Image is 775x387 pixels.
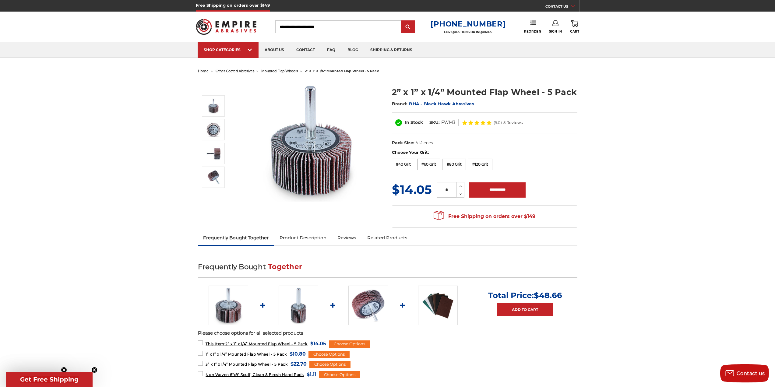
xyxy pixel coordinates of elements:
[497,303,553,316] a: Add to Cart
[268,262,302,271] span: Together
[206,170,221,185] img: 2” x 1” x 1/4” Mounted Flap Wheel - 5 Pack
[250,80,372,202] img: 2” x 1” x 1/4” Mounted Flap Wheel - 5 Pack
[332,231,362,245] a: Reviews
[405,120,423,125] span: In Stock
[307,370,316,378] span: $1.11
[549,30,562,33] span: Sign In
[392,140,414,146] dt: Pack Size:
[503,121,523,125] span: 5 Reviews
[6,372,93,387] div: Get Free ShippingClose teaser
[429,119,440,126] dt: SKU:
[198,231,274,245] a: Frequently Bought Together
[364,42,418,58] a: shipping & returns
[206,362,287,367] span: 3” x 1” x 1/4” Mounted Flap Wheel - 5 Pack
[570,20,579,33] a: Cart
[206,352,287,357] span: 1” x 1” x 1/4” Mounted Flap Wheel - 5 Pack
[310,340,326,348] span: $14.05
[416,140,433,146] dd: 5 Pieces
[290,42,321,58] a: contact
[261,69,298,73] a: mounted flap wheels
[720,364,769,382] button: Contact us
[206,372,304,377] span: Non Woven 6"x9" Scuff, Clean & Finish Hand Pads
[392,86,577,98] h1: 2” x 1” x 1/4” Mounted Flap Wheel - 5 Pack
[198,262,266,271] span: Frequently Bought
[206,122,221,137] img: 2” x 1” x 1/4” Mounted Flap Wheel - 5 Pack
[362,231,413,245] a: Related Products
[198,330,577,337] p: Please choose options for all selected products
[737,371,765,376] span: Contact us
[321,42,341,58] a: faq
[434,210,535,223] span: Free Shipping on orders over $149
[206,98,221,114] img: 2” x 1” x 1/4” Mounted Flap Wheel - 5 Pack
[305,69,379,73] span: 2” x 1” x 1/4” mounted flap wheel - 5 pack
[308,351,350,358] div: Choose Options
[319,371,360,378] div: Choose Options
[441,119,455,126] dd: FWM3
[570,30,579,33] span: Cart
[488,290,562,300] p: Total Price:
[204,47,252,52] div: SHOP CATEGORIES
[274,231,332,245] a: Product Description
[341,42,364,58] a: blog
[524,30,541,33] span: Reorder
[196,15,257,39] img: Empire Abrasives
[524,20,541,33] a: Reorder
[91,367,97,373] button: Close teaser
[291,360,307,368] span: $22.70
[61,367,67,373] button: Close teaser
[409,101,474,107] a: BHA - Black Hawk Abrasives
[206,146,221,161] img: 2” x 1” x 1/4” Mounted Flap Wheel - 5 Pack
[494,121,502,125] span: (5.0)
[392,150,577,156] label: Choose Your Grit:
[309,361,351,368] div: Choose Options
[290,350,306,358] span: $10.80
[534,290,562,300] span: $48.66
[392,182,432,197] span: $14.05
[20,376,79,383] span: Get Free Shipping
[198,69,209,73] a: home
[431,30,506,34] p: FOR QUESTIONS OR INQUIRIES
[545,3,579,12] a: CONTACT US
[392,101,408,107] span: Brand:
[209,286,248,325] img: 2” x 1” x 1/4” Mounted Flap Wheel - 5 Pack
[206,342,225,346] strong: This Item:
[402,21,414,33] input: Submit
[431,19,506,28] a: [PHONE_NUMBER]
[329,340,370,348] div: Choose Options
[216,69,254,73] a: other coated abrasives
[259,42,290,58] a: about us
[206,342,307,346] span: 2” x 1” x 1/4” Mounted Flap Wheel - 5 Pack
